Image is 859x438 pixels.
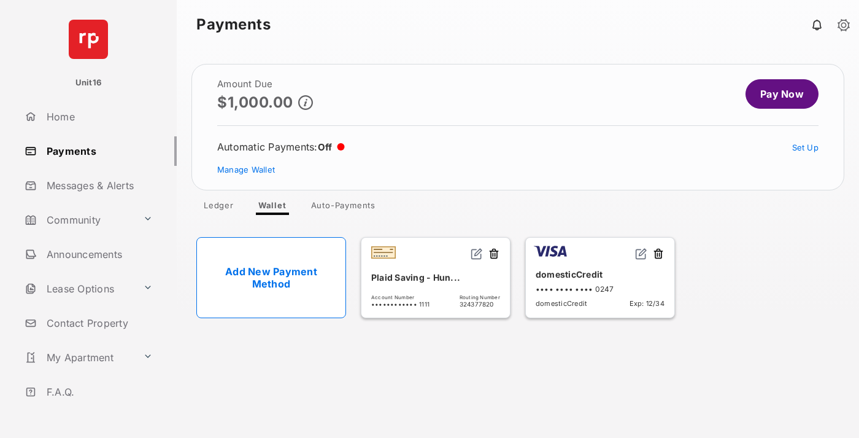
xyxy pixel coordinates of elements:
[20,240,177,269] a: Announcements
[20,343,138,372] a: My Apartment
[196,237,346,318] a: Add New Payment Method
[20,102,177,131] a: Home
[371,294,429,300] span: Account Number
[217,94,293,111] p: $1,000.00
[217,79,313,89] h2: Amount Due
[20,308,177,338] a: Contact Property
[460,294,500,300] span: Routing Number
[460,300,500,308] span: 324377820
[20,205,138,235] a: Community
[20,377,177,407] a: F.A.Q.
[301,200,385,215] a: Auto-Payments
[630,299,664,308] span: Exp: 12/34
[318,141,333,153] span: Off
[194,200,244,215] a: Ledger
[371,267,500,287] div: Plaid Saving - Hun...
[69,20,108,59] img: svg+xml;base64,PHN2ZyB4bWxucz0iaHR0cDovL3d3dy53My5vcmcvMjAwMC9zdmciIHdpZHRoPSI2NCIgaGVpZ2h0PSI2NC...
[20,274,138,303] a: Lease Options
[75,77,102,89] p: Unit16
[20,136,177,166] a: Payments
[792,143,819,152] a: Set Up
[536,264,664,284] div: domesticCredit
[371,300,429,308] span: •••••••••••• 1111
[217,165,275,174] a: Manage Wallet
[20,171,177,200] a: Messages & Alerts
[635,248,647,260] img: svg+xml;base64,PHN2ZyB2aWV3Qm94PSIwIDAgMjQgMjQiIHdpZHRoPSIxNiIgaGVpZ2h0PSIxNiIgZmlsbD0ibm9uZSIgeG...
[536,284,664,294] div: •••• •••• •••• 0247
[536,299,587,308] span: domesticCredit
[217,141,345,153] div: Automatic Payments :
[248,200,296,215] a: Wallet
[471,248,483,260] img: svg+xml;base64,PHN2ZyB2aWV3Qm94PSIwIDAgMjQgMjQiIHdpZHRoPSIxNiIgaGVpZ2h0PSIxNiIgZmlsbD0ibm9uZSIgeG...
[196,17,271,32] strong: Payments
